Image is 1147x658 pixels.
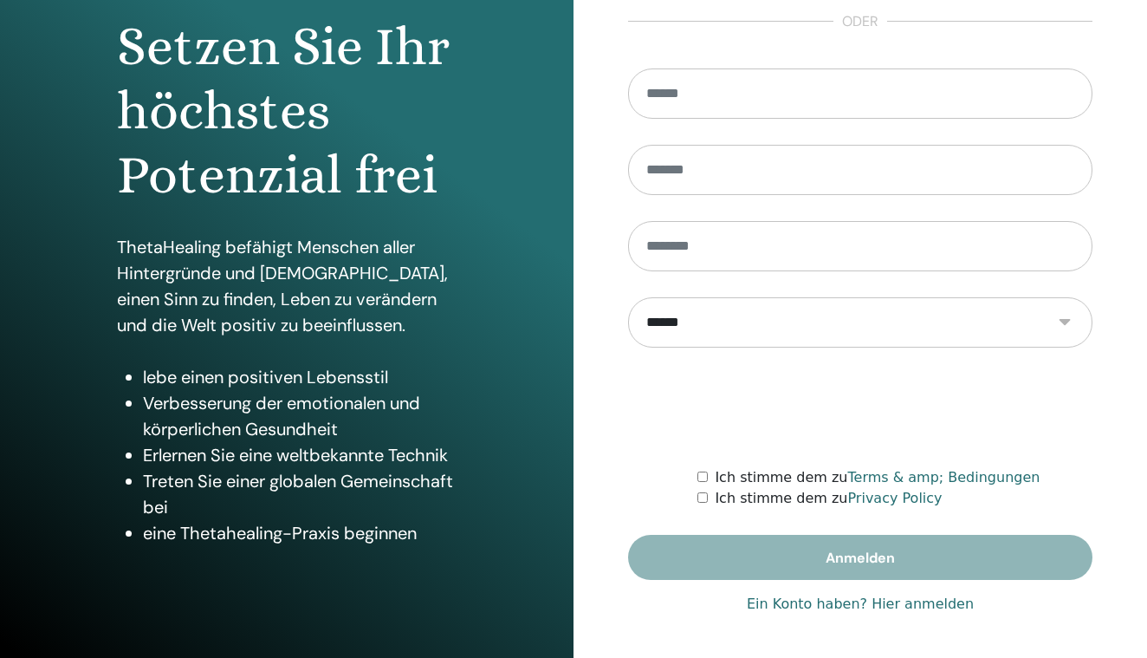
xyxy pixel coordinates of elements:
li: eine Thetahealing-Praxis beginnen [143,520,456,546]
li: Treten Sie einer globalen Gemeinschaft bei [143,468,456,520]
li: Verbesserung der emotionalen und körperlichen Gesundheit [143,390,456,442]
label: Ich stimme dem zu [715,488,942,509]
li: lebe einen positiven Lebensstil [143,364,456,390]
a: Terms & amp; Bedingungen [848,469,1040,485]
p: ThetaHealing befähigt Menschen aller Hintergründe und [DEMOGRAPHIC_DATA], einen Sinn zu finden, L... [117,234,456,338]
a: Ein Konto haben? Hier anmelden [747,594,974,615]
a: Privacy Policy [848,490,943,506]
label: Ich stimme dem zu [715,467,1040,488]
iframe: reCAPTCHA [729,374,992,441]
li: Erlernen Sie eine weltbekannte Technik [143,442,456,468]
h1: Setzen Sie Ihr höchstes Potenzial frei [117,15,456,208]
span: oder [833,11,887,32]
